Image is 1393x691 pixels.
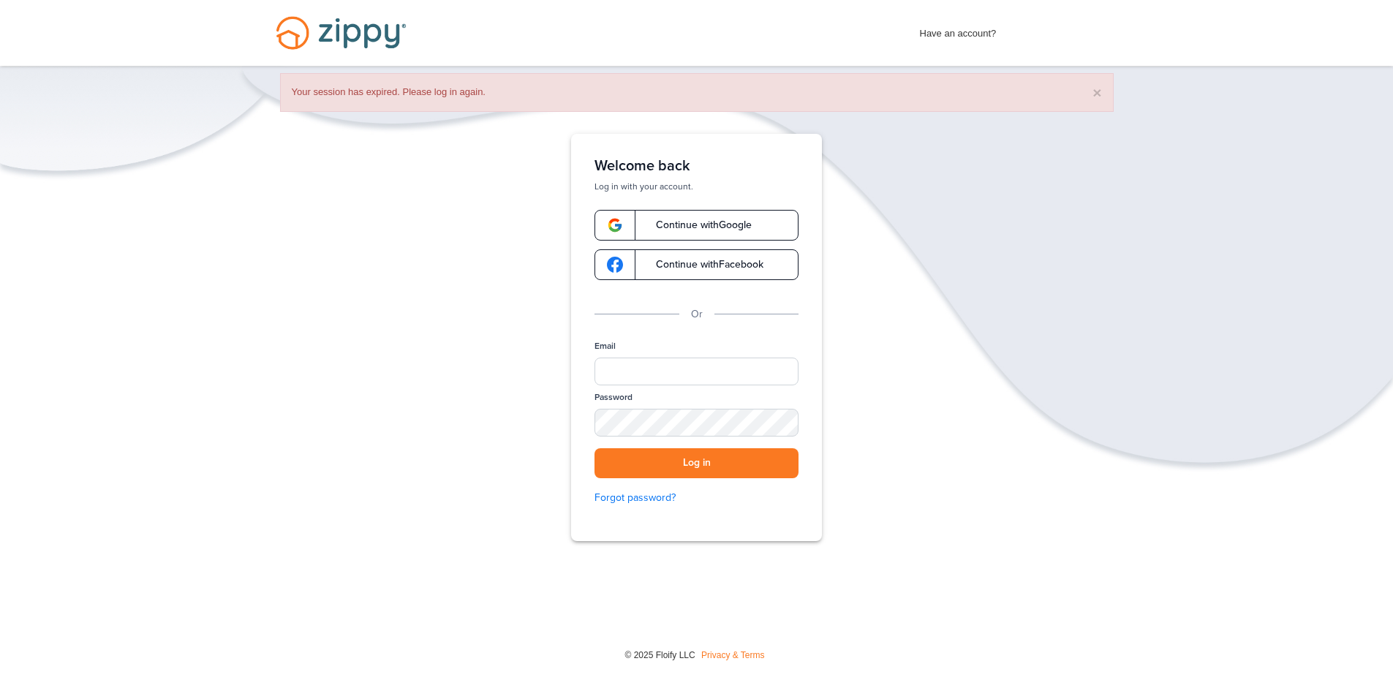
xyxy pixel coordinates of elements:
[594,391,633,404] label: Password
[641,260,763,270] span: Continue with Facebook
[594,409,799,437] input: Password
[641,220,752,230] span: Continue with Google
[594,249,799,280] a: google-logoContinue withFacebook
[920,18,997,42] span: Have an account?
[594,448,799,478] button: Log in
[594,490,799,506] a: Forgot password?
[594,157,799,175] h1: Welcome back
[624,650,695,660] span: © 2025 Floify LLC
[594,181,799,192] p: Log in with your account.
[280,73,1114,112] div: Your session has expired. Please log in again.
[691,306,703,322] p: Or
[594,358,799,385] input: Email
[607,257,623,273] img: google-logo
[1092,85,1101,100] button: ×
[594,340,616,352] label: Email
[594,210,799,241] a: google-logoContinue withGoogle
[701,650,764,660] a: Privacy & Terms
[607,217,623,233] img: google-logo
